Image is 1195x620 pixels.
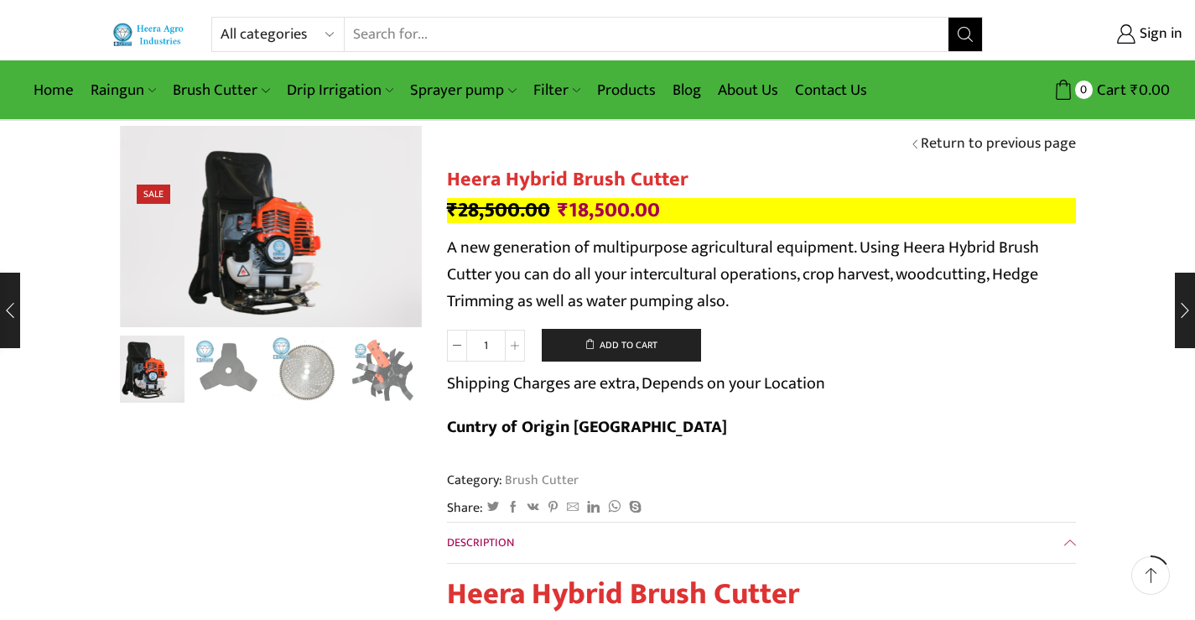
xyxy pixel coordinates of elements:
[1075,81,1093,98] span: 0
[447,193,550,227] bdi: 28,500.00
[1093,79,1126,102] span: Cart
[447,523,1076,563] a: Description
[1130,77,1170,103] bdi: 0.00
[193,336,262,403] li: 2 / 10
[402,70,524,110] a: Sprayer pump
[447,576,1076,612] h1: Heera Hybrid Brush Cutter
[447,533,514,552] span: Description
[664,70,709,110] a: Blog
[467,330,505,362] input: Product quantity
[948,18,982,51] button: Search button
[1000,75,1170,106] a: 0 Cart ₹0.00
[120,126,422,327] img: Heera Brush Cutter
[558,193,569,227] span: ₹
[447,498,483,518] span: Share:
[1008,19,1182,49] a: Sign in
[193,336,262,405] a: 14
[542,329,701,362] button: Add to cart
[589,70,664,110] a: Products
[787,70,875,110] a: Contact Us
[1135,23,1182,45] span: Sign in
[447,413,727,441] b: Cuntry of Origin [GEOGRAPHIC_DATA]
[345,18,949,51] input: Search for...
[82,70,164,110] a: Raingun
[348,336,418,405] img: WEEDER
[447,168,1076,192] h1: Heera Hybrid Brush Cutter
[502,469,579,491] a: Brush Cutter
[25,70,82,110] a: Home
[921,133,1076,155] a: Return to previous page
[137,185,170,204] span: Sale
[558,193,660,227] bdi: 18,500.00
[271,336,340,403] li: 3 / 10
[348,336,418,403] li: 4 / 10
[447,193,458,227] span: ₹
[447,370,825,397] p: Shipping Charges are extra, Depends on your Location
[116,336,185,403] li: 1 / 10
[1130,77,1139,103] span: ₹
[271,336,340,405] a: 15
[348,336,418,405] a: 13
[116,333,185,403] a: Heera Brush Cutter
[164,70,278,110] a: Brush Cutter
[525,70,589,110] a: Filter
[709,70,787,110] a: About Us
[447,471,579,490] span: Category:
[447,234,1076,315] p: A new generation of multipurpose agricultural equipment. Using Heera Hybrid Brush Cutter you can ...
[278,70,402,110] a: Drip Irrigation
[120,126,422,327] div: 1 / 10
